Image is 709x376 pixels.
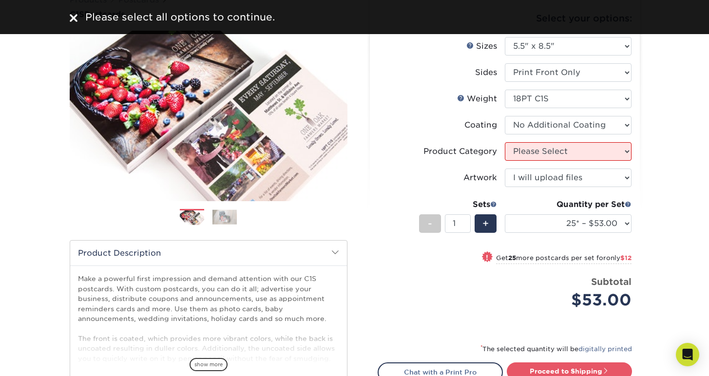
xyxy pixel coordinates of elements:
[466,40,497,52] div: Sizes
[620,254,632,262] span: $12
[85,11,275,23] span: Please select all options to continue.
[512,288,632,312] div: $53.00
[505,199,632,210] div: Quantity per Set
[486,252,488,263] span: !
[508,254,516,262] strong: 25
[463,172,497,184] div: Artwork
[591,276,632,287] strong: Subtotal
[70,14,77,22] img: close
[676,343,699,366] div: Open Intercom Messenger
[578,345,632,353] a: digitally printed
[496,254,632,264] small: Get more postcards per set for
[70,241,347,265] h2: Product Description
[482,216,489,231] span: +
[212,209,237,225] img: Postcards 02
[464,119,497,131] div: Coating
[190,358,228,371] span: show more
[180,209,204,226] img: Postcards 01
[457,93,497,105] div: Weight
[475,67,497,78] div: Sides
[70,20,347,212] img: C1S 01
[423,146,497,157] div: Product Category
[480,345,632,353] small: The selected quantity will be
[428,216,432,231] span: -
[419,199,497,210] div: Sets
[606,254,632,262] span: only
